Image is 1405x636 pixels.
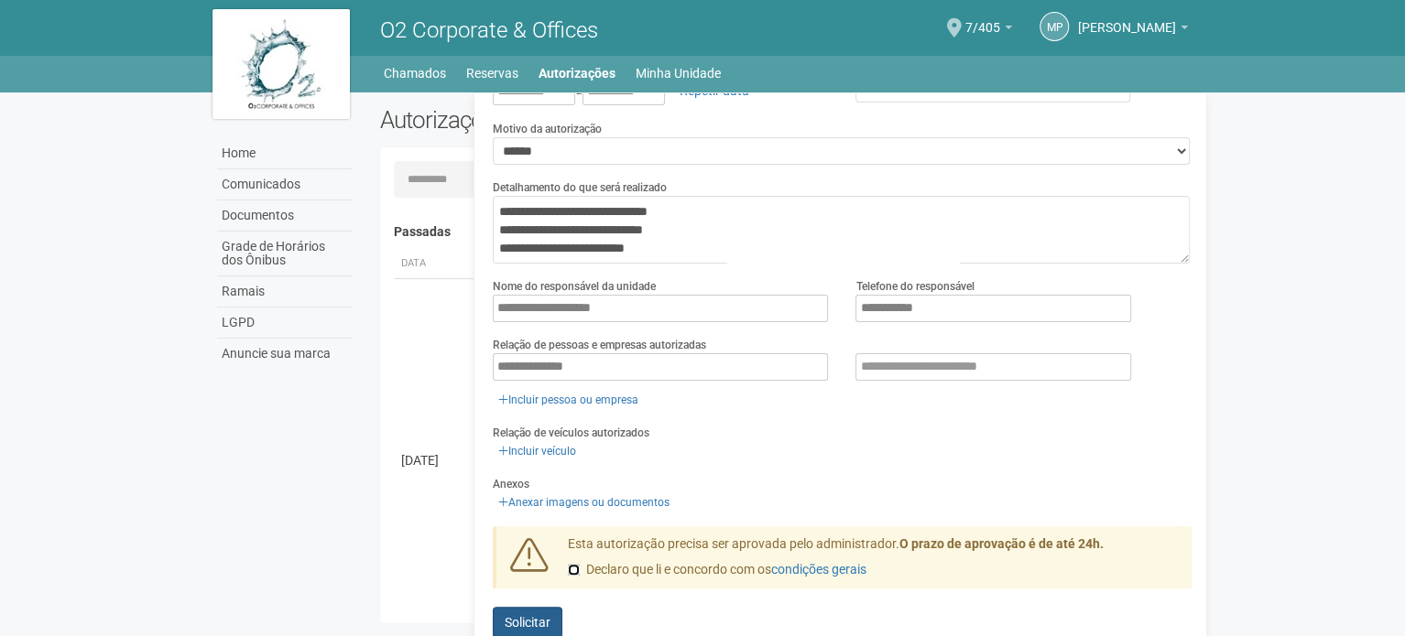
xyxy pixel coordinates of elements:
[401,451,469,469] div: [DATE]
[493,441,582,461] a: Incluir veículo
[505,615,550,630] span: Solicitar
[217,307,353,339] a: LGPD
[394,249,476,279] th: Data
[380,106,772,134] h2: Autorizações
[217,169,353,200] a: Comunicados
[380,17,598,43] span: O2 Corporate & Offices
[493,492,675,512] a: Anexar imagens ou documentos
[1040,12,1069,41] a: MP
[493,179,667,196] label: Detalhamento do que será realizado
[466,60,518,86] a: Reservas
[217,200,353,232] a: Documentos
[493,390,644,410] a: Incluir pessoa ou empresa
[965,23,1012,38] a: 7/405
[493,337,706,353] label: Relação de pessoas e empresas autorizadas
[771,562,866,577] a: condições gerais
[493,278,656,295] label: Nome do responsável da unidade
[568,561,866,579] label: Declaro que li e concordo com os
[384,60,446,86] a: Chamados
[493,476,529,492] label: Anexos
[539,60,615,86] a: Autorizações
[568,564,580,576] input: Declaro que li e concordo com oscondições gerais
[554,535,1192,588] div: Esta autorização precisa ser aprovada pelo administrador.
[493,121,602,137] label: Motivo da autorização
[965,3,1000,35] span: 7/405
[217,276,353,307] a: Ramais
[855,278,974,295] label: Telefone do responsável
[1078,23,1188,38] a: [PERSON_NAME]
[1078,3,1176,35] span: Marcia Porto
[394,225,1179,239] h4: Passadas
[217,339,353,369] a: Anuncie sua marca
[636,60,721,86] a: Minha Unidade
[899,536,1104,551] strong: O prazo de aprovação é de até 24h.
[217,232,353,276] a: Grade de Horários dos Ônibus
[493,425,649,441] label: Relação de veículos autorizados
[212,9,350,119] img: logo.jpg
[217,138,353,169] a: Home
